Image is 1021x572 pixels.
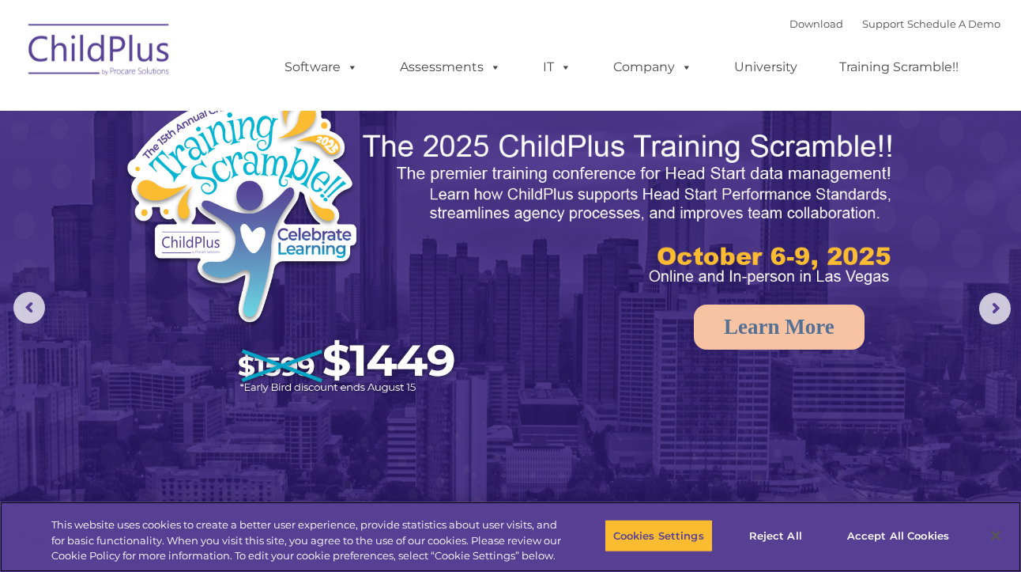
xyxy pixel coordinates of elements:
[718,51,813,83] a: University
[597,51,708,83] a: Company
[978,518,1013,553] button: Close
[220,169,287,181] span: Phone number
[823,51,974,83] a: Training Scramble!!
[694,305,865,350] a: Learn More
[605,519,713,552] button: Cookies Settings
[21,13,179,92] img: ChildPlus by Procare Solutions
[51,517,562,564] div: This website uses cookies to create a better user experience, provide statistics about user visit...
[862,17,904,30] a: Support
[907,17,1000,30] a: Schedule A Demo
[789,17,843,30] a: Download
[838,519,958,552] button: Accept All Cookies
[726,519,825,552] button: Reject All
[220,104,268,116] span: Last name
[269,51,374,83] a: Software
[527,51,587,83] a: IT
[789,17,1000,30] font: |
[384,51,517,83] a: Assessments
